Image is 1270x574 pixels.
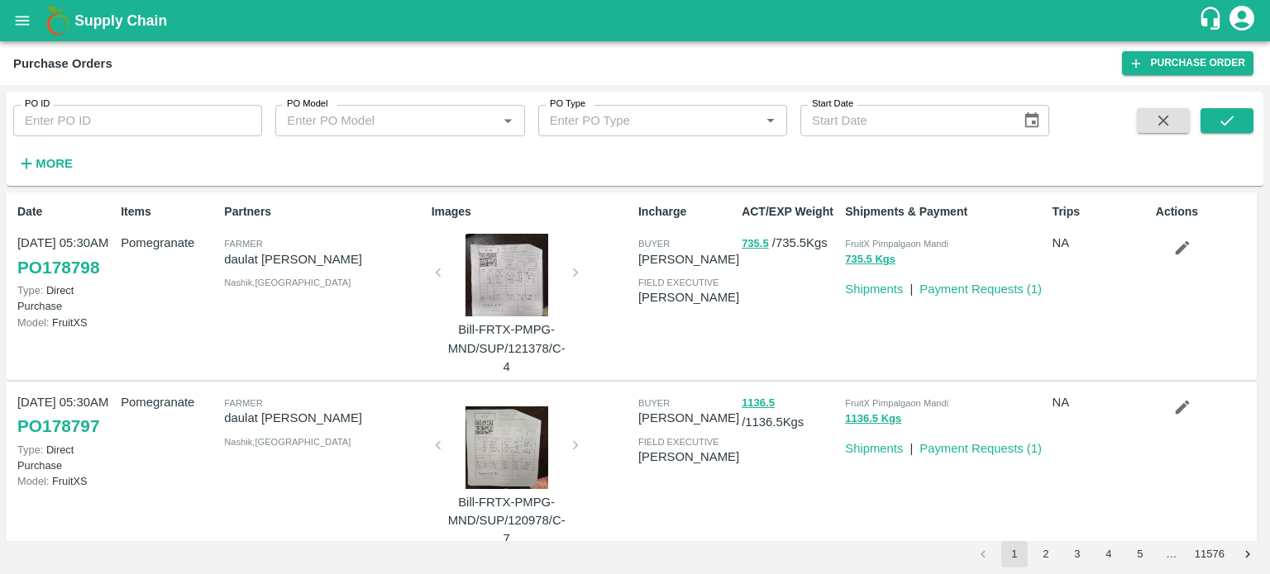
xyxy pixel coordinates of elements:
[742,393,838,431] p: / 1136.5 Kgs
[287,97,328,111] label: PO Model
[742,235,769,254] button: 735.5
[17,234,114,252] p: [DATE] 05:30AM
[1053,393,1149,411] p: NA
[903,433,913,458] div: |
[224,409,424,427] p: daulat [PERSON_NAME]
[638,437,719,447] span: field executive
[17,473,114,489] p: FruitXS
[13,105,262,136] input: Enter PO ID
[638,288,739,306] p: [PERSON_NAME]
[742,234,838,253] p: / 735.5 Kgs
[845,282,903,296] a: Shipments
[74,12,167,29] b: Supply Chain
[1053,203,1149,221] p: Trips
[224,398,262,408] span: Farmer
[17,444,43,456] span: Type:
[638,398,670,408] span: buyer
[550,97,585,111] label: PO Type
[1122,51,1253,75] a: Purchase Order
[17,442,114,473] p: Direct Purchase
[41,4,74,37] img: logo
[845,239,948,249] span: FruitX Pimpalgaon Mandi
[224,278,351,287] span: Nashik , [GEOGRAPHIC_DATA]
[17,316,49,329] span: Model:
[742,394,775,413] button: 1136.5
[1016,105,1048,136] button: Choose date
[1096,541,1122,567] button: Go to page 4
[1156,203,1253,221] p: Actions
[74,9,1198,32] a: Supply Chain
[1064,541,1091,567] button: Go to page 3
[742,203,838,221] p: ACT/EXP Weight
[17,475,49,487] span: Model:
[1190,541,1229,567] button: Go to page 11576
[13,149,77,178] button: More
[17,203,114,221] p: Date
[638,203,735,221] p: Incharge
[497,110,518,131] button: Open
[812,97,853,111] label: Start Date
[224,250,424,268] p: daulat [PERSON_NAME]
[17,284,43,296] span: Type:
[638,278,719,287] span: field executive
[845,398,948,408] span: FruitX Pimpalgaon Mandi
[845,203,1045,221] p: Shipments & Payment
[224,437,351,447] span: Nashik , [GEOGRAPHIC_DATA]
[17,282,114,314] p: Direct Purchase
[638,448,739,466] p: [PERSON_NAME]
[280,110,492,131] input: Enter PO Model
[638,250,739,268] p: [PERSON_NAME]
[121,203,217,221] p: Items
[1053,234,1149,252] p: NA
[13,53,112,74] div: Purchase Orders
[445,320,569,376] p: Bill-FRTX-PMPG-MND/SUP/121378/C-4
[919,282,1042,296] a: Payment Requests (1)
[121,234,217,252] p: Pomegranate
[17,315,114,330] p: FruitXS
[224,203,424,221] p: Partners
[1198,6,1227,36] div: customer-support
[760,110,781,131] button: Open
[121,393,217,411] p: Pomegranate
[903,273,913,298] div: |
[1127,541,1153,567] button: Go to page 5
[967,541,1263,567] nav: pagination navigation
[25,97,50,111] label: PO ID
[543,110,755,131] input: Enter PO Type
[845,442,903,455] a: Shipments
[1001,541,1028,567] button: page 1
[638,409,739,427] p: [PERSON_NAME]
[224,239,262,249] span: Farmer
[845,410,901,429] button: 1136.5 Kgs
[1158,547,1185,562] div: …
[845,250,895,269] button: 735.5 Kgs
[1234,541,1261,567] button: Go to next page
[800,105,1010,136] input: Start Date
[445,493,569,548] p: Bill-FRTX-PMPG-MND/SUP/120978/C-7
[638,239,670,249] span: buyer
[1033,541,1059,567] button: Go to page 2
[36,157,73,170] strong: More
[17,411,99,441] a: PO178797
[432,203,632,221] p: Images
[17,253,99,282] a: PO178798
[1227,3,1257,38] div: account of current user
[919,442,1042,455] a: Payment Requests (1)
[3,2,41,40] button: open drawer
[17,393,114,411] p: [DATE] 05:30AM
